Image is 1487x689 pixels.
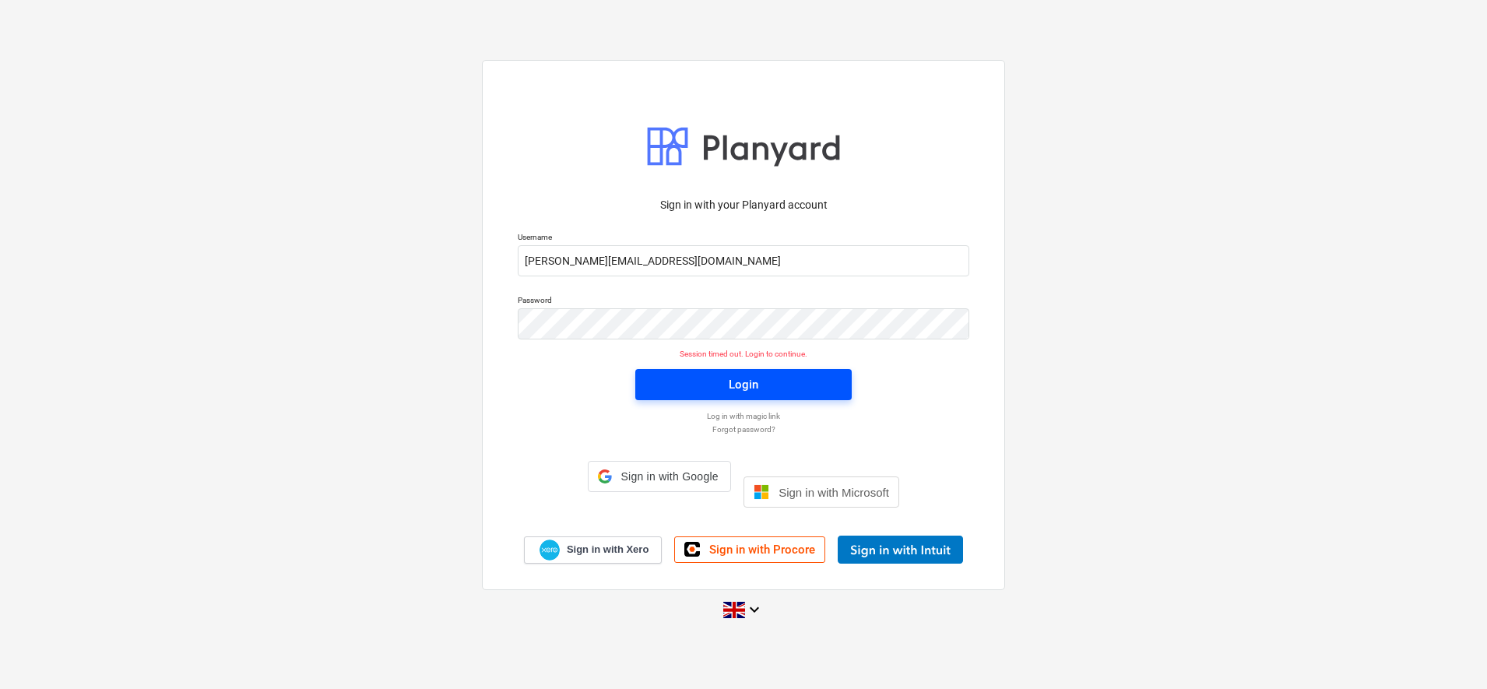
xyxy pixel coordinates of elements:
[567,543,649,557] span: Sign in with Xero
[540,540,560,561] img: Xero logo
[709,543,815,557] span: Sign in with Procore
[674,536,825,563] a: Sign in with Procore
[518,232,969,245] p: Username
[618,470,721,483] span: Sign in with Google
[779,486,889,499] span: Sign in with Microsoft
[510,424,977,434] a: Forgot password?
[510,411,977,421] a: Log in with magic link
[635,369,852,400] button: Login
[745,600,764,619] i: keyboard_arrow_down
[580,490,739,525] iframe: Sign in with Google Button
[518,245,969,276] input: Username
[524,536,663,564] a: Sign in with Xero
[518,295,969,308] p: Password
[588,461,731,492] div: Sign in with Google
[518,197,969,213] p: Sign in with your Planyard account
[508,349,979,359] p: Session timed out. Login to continue.
[754,484,769,500] img: Microsoft logo
[729,374,758,395] div: Login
